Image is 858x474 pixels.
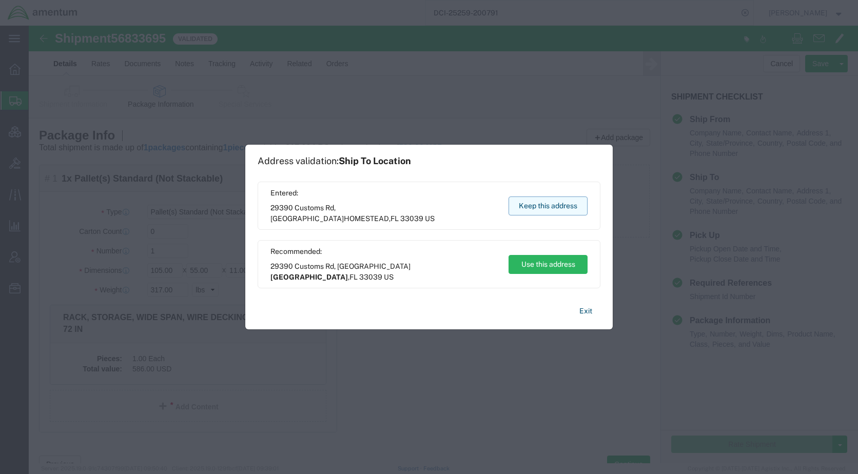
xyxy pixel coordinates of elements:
[339,155,411,166] span: Ship To Location
[258,155,411,167] h1: Address validation:
[270,261,499,283] span: 29390 Customs Rd, [GEOGRAPHIC_DATA] ,
[270,188,499,199] span: Entered:
[571,302,600,320] button: Exit
[349,273,358,281] span: FL
[384,273,394,281] span: US
[344,214,389,223] span: HOMESTEAD
[425,214,435,223] span: US
[400,214,423,223] span: 33039
[509,255,588,274] button: Use this address
[270,203,499,224] span: 29390 Customs Rd, [GEOGRAPHIC_DATA] ,
[270,246,499,257] span: Recommended:
[359,273,382,281] span: 33039
[391,214,399,223] span: FL
[270,273,348,281] span: [GEOGRAPHIC_DATA]
[509,196,588,215] button: Keep this address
